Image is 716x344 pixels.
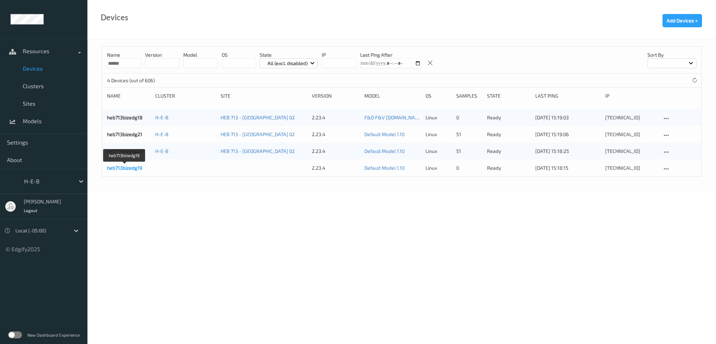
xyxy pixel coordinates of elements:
div: [DATE] 15:18:25 [535,148,600,155]
div: version [312,92,359,99]
div: Devices [101,14,128,21]
div: Name [107,92,150,99]
p: Name [107,51,141,58]
p: ready [487,164,530,171]
p: linux [425,131,451,138]
a: HEB 713 - [GEOGRAPHIC_DATA] 02 [221,131,295,137]
a: heb713bizedg19 [107,165,142,171]
a: Default Model 1.10 [364,131,404,137]
p: linux [425,164,451,171]
div: OS [425,92,451,99]
p: ready [487,131,530,138]
div: 51 [456,148,482,155]
p: Sort by [647,51,696,58]
a: HEB 713 - [GEOGRAPHIC_DATA] 02 [221,114,295,120]
div: Cluster [155,92,216,99]
a: Default Model 1.10 [364,148,404,154]
div: Model [364,92,421,99]
div: State [487,92,530,99]
div: Site [221,92,307,99]
div: 2.23.4 [312,114,359,121]
div: [TECHNICAL_ID] [605,164,657,171]
a: H-E-B [155,148,169,154]
div: 51 [456,131,482,138]
div: [TECHNICAL_ID] [605,148,657,155]
p: OS [222,51,256,58]
p: 4 Devices (out of 606) [107,77,159,84]
div: Last Ping [535,92,600,99]
a: heb713bizedg21 [107,131,142,137]
div: Samples [456,92,482,99]
a: H-E-B [155,114,169,120]
a: HEB 713 - [GEOGRAPHIC_DATA] 02 [221,148,295,154]
div: 0 [456,164,482,171]
div: 2.23.4 [312,164,359,171]
p: ready [487,148,530,155]
div: 2.23.4 [312,148,359,155]
div: [TECHNICAL_ID] [605,114,657,121]
div: 2.23.4 [312,131,359,138]
div: ip [605,92,657,99]
button: Add Devices + [663,14,702,27]
a: heb713bizedg20 [107,148,143,154]
div: [DATE] 15:19:06 [535,131,600,138]
p: IP [322,51,356,58]
a: H-E-B [155,131,169,137]
p: ready [487,114,530,121]
p: linux [425,114,451,121]
p: version [145,51,179,58]
p: All (excl. disabled) [265,60,310,67]
div: [DATE] 15:18:15 [535,164,600,171]
p: linux [425,148,451,155]
div: [TECHNICAL_ID] [605,131,657,138]
a: Default Model 1.10 [364,165,404,171]
div: [DATE] 15:19:03 [535,114,600,121]
a: heb713bizedg18 [107,114,143,120]
p: model [183,51,217,58]
p: State [260,51,318,58]
div: 0 [456,114,482,121]
p: Last Ping After [360,51,421,58]
a: F&D F&V [DOMAIN_NAME] (Daily) [DATE] 16:30 [DATE] 16:30 Auto Save [364,114,520,120]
